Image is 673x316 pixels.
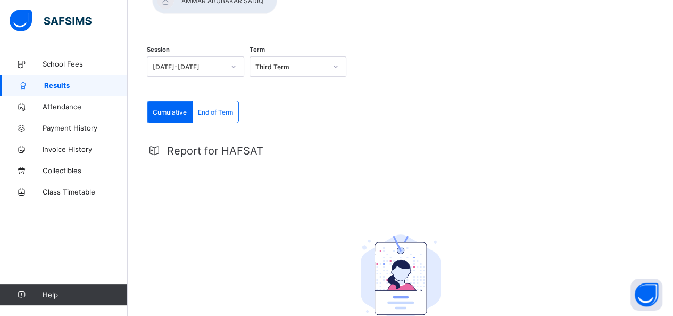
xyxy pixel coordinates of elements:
span: Help [43,290,127,299]
span: Invoice History [43,145,128,153]
span: Attendance [43,102,128,111]
div: [DATE]-[DATE] [153,63,225,71]
span: Report for HAFSAT [167,144,263,157]
span: Cumulative [153,108,187,116]
div: Third Term [255,63,327,71]
span: Class Timetable [43,188,128,196]
img: safsims [10,10,92,32]
span: Collectibles [43,166,128,175]
span: Term [250,46,265,53]
span: School Fees [43,60,128,68]
button: Open asap [630,279,662,311]
span: Session [147,46,170,53]
span: Payment History [43,124,128,132]
span: Results [44,81,128,90]
span: End of Term [198,108,233,116]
